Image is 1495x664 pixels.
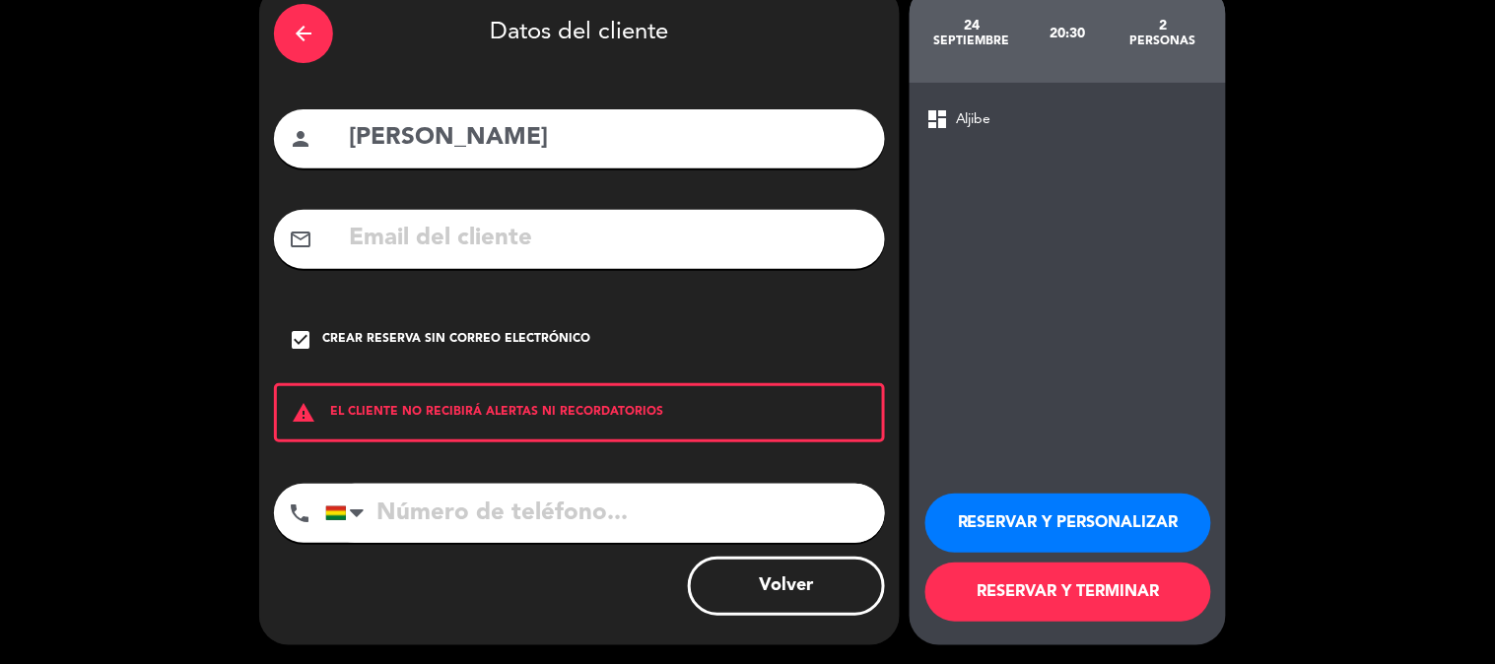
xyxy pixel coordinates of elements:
i: check_box [289,328,312,352]
div: Crear reserva sin correo electrónico [322,330,590,350]
span: Aljibe [956,108,991,131]
div: Bolivia: +591 [326,485,372,542]
div: EL CLIENTE NO RECIBIRÁ ALERTAS NI RECORDATORIOS [274,383,885,442]
div: 2 [1116,18,1211,33]
i: phone [288,501,311,525]
i: arrow_back [292,22,315,45]
div: septiembre [924,33,1020,49]
i: person [289,127,312,151]
div: personas [1116,33,1211,49]
div: 24 [924,18,1020,33]
input: Número de teléfono... [325,484,885,543]
input: Email del cliente [347,219,870,259]
i: mail_outline [289,228,312,251]
button: Volver [688,557,885,616]
button: RESERVAR Y PERSONALIZAR [925,494,1211,553]
button: RESERVAR Y TERMINAR [925,563,1211,622]
span: dashboard [925,107,949,131]
input: Nombre del cliente [347,118,870,159]
i: warning [277,401,330,425]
